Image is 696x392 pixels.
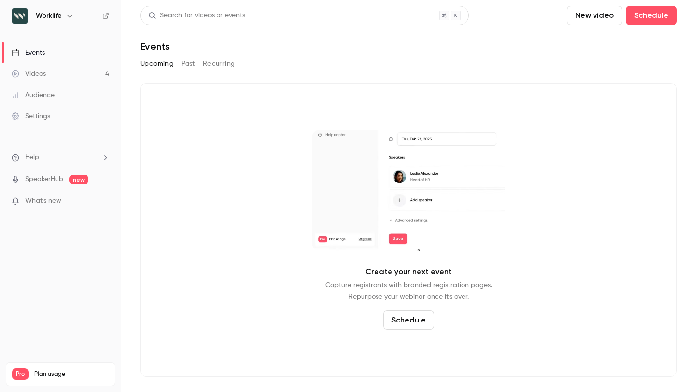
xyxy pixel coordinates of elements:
h6: Worklife [36,11,62,21]
a: SpeakerHub [25,174,63,184]
button: Schedule [383,310,434,330]
div: Events [12,48,45,57]
img: Worklife [12,8,28,24]
div: Audience [12,90,55,100]
div: Search for videos or events [148,11,245,21]
h1: Events [140,41,170,52]
span: new [69,175,88,184]
button: Schedule [626,6,677,25]
button: Past [181,56,195,71]
span: Plan usage [34,370,109,378]
div: Videos [12,69,46,79]
p: Create your next event [365,266,452,278]
span: What's new [25,196,61,206]
iframe: Noticeable Trigger [98,197,109,206]
span: Pro [12,368,29,380]
li: help-dropdown-opener [12,153,109,163]
span: Help [25,153,39,163]
button: Recurring [203,56,235,71]
button: Upcoming [140,56,174,71]
p: Capture registrants with branded registration pages. Repurpose your webinar once it's over. [325,280,492,303]
button: New video [567,6,622,25]
div: Settings [12,112,50,121]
